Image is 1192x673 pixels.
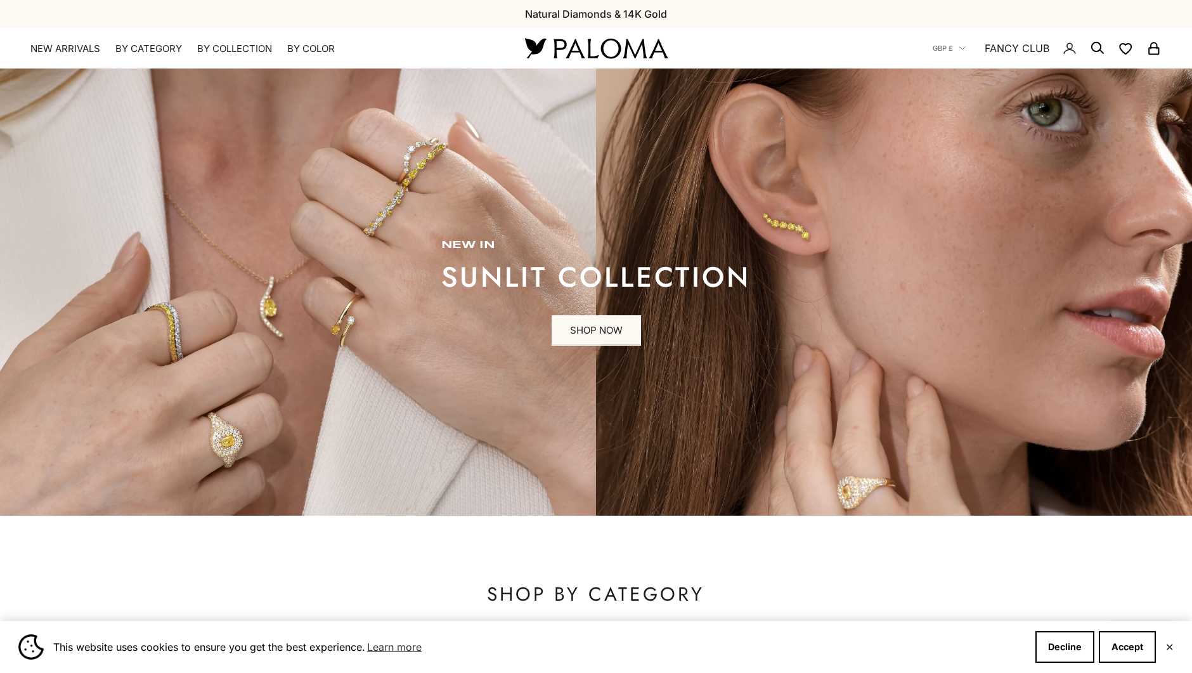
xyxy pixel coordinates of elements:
a: NEW ARRIVALS [30,42,100,55]
button: Decline [1035,631,1094,663]
a: Learn more [365,637,424,657]
a: FANCY CLUB [985,40,1049,56]
summary: By Collection [197,42,272,55]
button: Close [1165,643,1174,651]
summary: By Category [115,42,182,55]
span: This website uses cookies to ensure you get the best experience. [53,637,1025,657]
nav: Primary navigation [30,42,495,55]
button: GBP £ [933,42,966,54]
img: Cookie banner [18,634,44,660]
p: sunlit collection [441,265,751,290]
button: Accept [1099,631,1156,663]
nav: Secondary navigation [933,28,1162,69]
span: GBP £ [933,42,953,54]
p: Natural Diamonds & 14K Gold [525,6,667,22]
summary: By Color [287,42,335,55]
p: new in [441,239,751,252]
p: SHOP BY CATEGORY [94,582,1098,607]
a: SHOP NOW [552,315,641,346]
